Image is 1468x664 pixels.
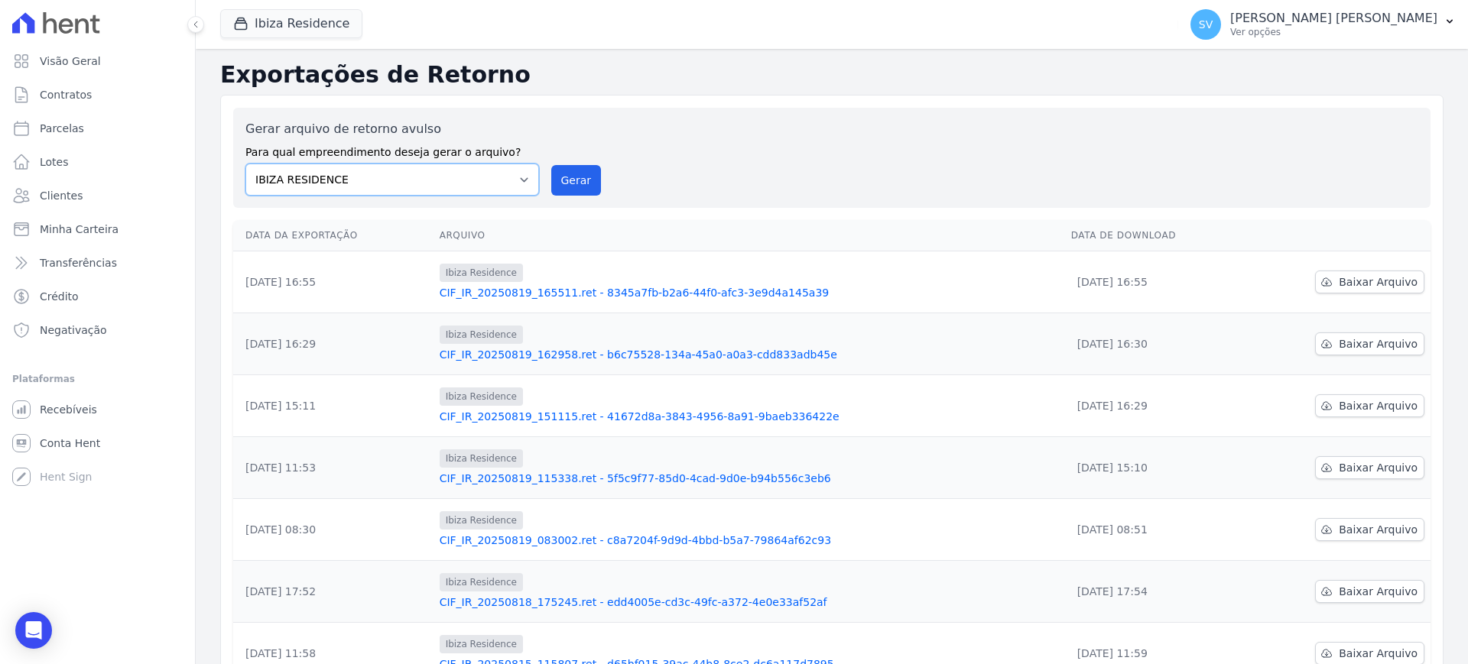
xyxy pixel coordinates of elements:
a: Baixar Arquivo [1315,332,1424,355]
a: CIF_IR_20250819_115338.ret - 5f5c9f77-85d0-4cad-9d0e-b94b556c3eb6 [440,471,1059,486]
span: Ibiza Residence [440,573,523,591]
span: Negativação [40,322,107,338]
a: Baixar Arquivo [1315,270,1424,293]
span: Baixar Arquivo [1339,584,1418,599]
span: Clientes [40,188,83,203]
th: Arquivo [434,220,1065,251]
a: Baixar Arquivo [1315,580,1424,603]
td: [DATE] 16:55 [1065,251,1245,313]
div: Plataformas [12,370,183,388]
a: Contratos [6,79,189,110]
p: [PERSON_NAME] [PERSON_NAME] [1230,11,1437,26]
a: Parcelas [6,113,189,144]
span: Ibiza Residence [440,387,523,406]
span: Ibiza Residence [440,449,523,468]
label: Para qual empreendimento deseja gerar o arquivo? [245,138,539,160]
a: CIF_IR_20250818_175245.ret - edd4005e-cd3c-49fc-a372-4e0e33af52af [440,594,1059,610]
a: CIF_IR_20250819_162958.ret - b6c75528-134a-45a0-a0a3-cdd833adb45e [440,347,1059,362]
a: CIF_IR_20250819_083002.ret - c8a7204f-9d9d-4bbd-b5a7-79864af62c93 [440,533,1059,548]
td: [DATE] 17:54 [1065,561,1245,623]
a: Crédito [6,281,189,312]
span: Recebíveis [40,402,97,417]
a: Lotes [6,147,189,177]
span: Baixar Arquivo [1339,460,1418,475]
a: Minha Carteira [6,214,189,245]
td: [DATE] 11:53 [233,437,434,499]
p: Ver opções [1230,26,1437,38]
span: Baixar Arquivo [1339,336,1418,351]
button: Gerar [551,165,602,196]
td: [DATE] 08:30 [233,499,434,561]
span: Parcelas [40,121,84,136]
a: Clientes [6,180,189,211]
td: [DATE] 08:51 [1065,499,1245,561]
span: Minha Carteira [40,222,119,237]
span: Transferências [40,255,117,270]
a: Baixar Arquivo [1315,394,1424,417]
span: Baixar Arquivo [1339,398,1418,413]
span: Ibiza Residence [440,264,523,282]
td: [DATE] 15:11 [233,375,434,437]
span: Baixar Arquivo [1339,522,1418,537]
a: CIF_IR_20250819_151115.ret - 41672d8a-3843-4956-8a91-9baeb336422e [440,409,1059,424]
td: [DATE] 16:55 [233,251,434,313]
span: Baixar Arquivo [1339,274,1418,290]
td: [DATE] 16:30 [1065,313,1245,375]
a: Baixar Arquivo [1315,518,1424,541]
td: [DATE] 16:29 [233,313,434,375]
span: SV [1199,19,1213,30]
a: Baixar Arquivo [1315,456,1424,479]
h2: Exportações de Retorno [220,61,1444,89]
span: Ibiza Residence [440,326,523,344]
a: Recebíveis [6,394,189,425]
span: Lotes [40,154,69,170]
span: Visão Geral [40,53,101,69]
a: Visão Geral [6,46,189,76]
span: Ibiza Residence [440,635,523,653]
span: Conta Hent [40,436,100,451]
a: Transferências [6,248,189,278]
a: CIF_IR_20250819_165511.ret - 8345a7fb-b2a6-44f0-afc3-3e9d4a145a39 [440,285,1059,300]
a: Negativação [6,315,189,345]
th: Data de Download [1065,220,1245,251]
label: Gerar arquivo de retorno avulso [245,120,539,138]
span: Crédito [40,289,79,304]
span: Contratos [40,87,92,102]
th: Data da Exportação [233,220,434,251]
button: SV [PERSON_NAME] [PERSON_NAME] Ver opções [1178,3,1468,46]
td: [DATE] 16:29 [1065,375,1245,437]
span: Ibiza Residence [440,511,523,530]
a: Conta Hent [6,428,189,458]
button: Ibiza Residence [220,9,362,38]
td: [DATE] 15:10 [1065,437,1245,499]
div: Open Intercom Messenger [15,612,52,649]
span: Baixar Arquivo [1339,646,1418,661]
td: [DATE] 17:52 [233,561,434,623]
